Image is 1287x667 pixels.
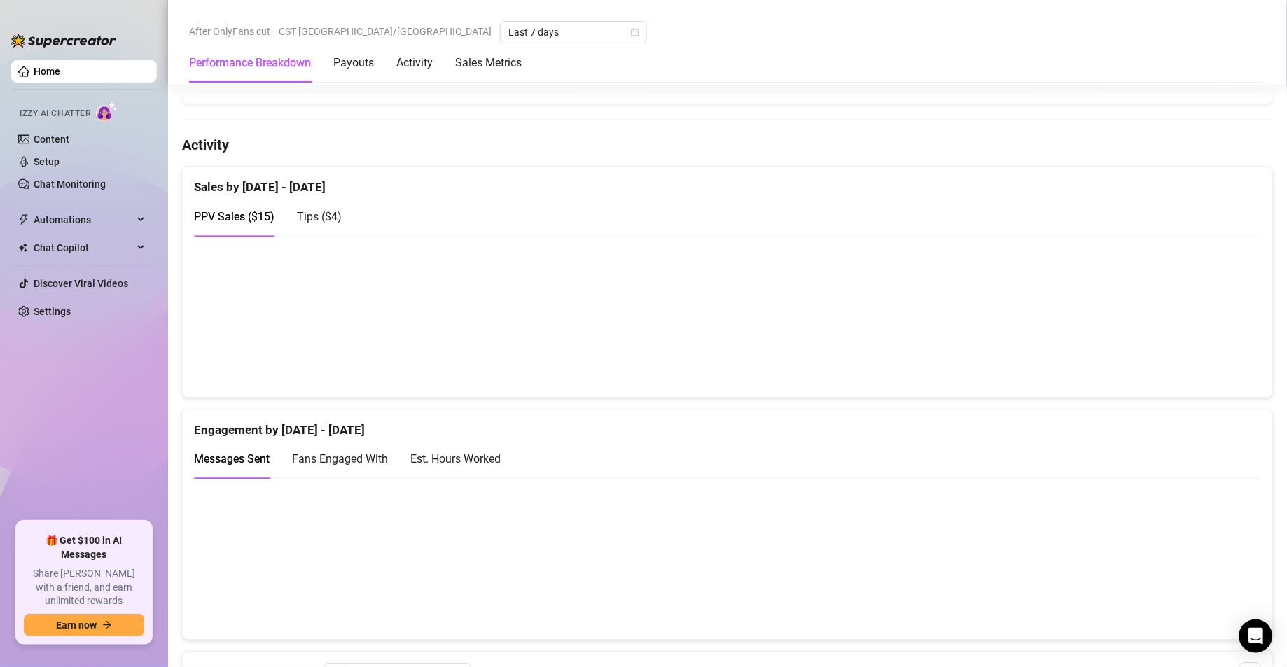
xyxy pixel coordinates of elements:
h4: Activity [182,136,1273,155]
span: Last 7 days [508,22,639,43]
a: Content [34,134,69,145]
span: After OnlyFans cut [189,21,270,42]
a: Settings [34,306,71,317]
span: Tips ( $4 ) [297,211,342,224]
div: Sales Metrics [455,55,522,71]
a: Chat Monitoring [34,178,106,190]
img: AI Chatter [96,101,118,122]
span: Chat Copilot [34,237,133,259]
span: 🎁 Get $100 in AI Messages [24,534,144,561]
div: Engagement by [DATE] - [DATE] [194,410,1261,440]
div: Est. Hours Worked [410,451,501,468]
span: Earn now [56,619,97,631]
div: Performance Breakdown [189,55,311,71]
span: Share [PERSON_NAME] with a friend, and earn unlimited rewards [24,567,144,608]
span: Messages Sent [194,453,270,466]
div: Sales by [DATE] - [DATE] [194,167,1261,197]
div: Payouts [333,55,374,71]
a: Setup [34,156,60,167]
img: logo-BBDzfeDw.svg [11,34,116,48]
span: Automations [34,209,133,231]
a: Home [34,66,60,77]
span: calendar [631,28,639,36]
span: thunderbolt [18,214,29,225]
button: Earn nowarrow-right [24,614,144,636]
span: CST [GEOGRAPHIC_DATA]/[GEOGRAPHIC_DATA] [279,21,492,42]
span: Fans Engaged With [292,453,388,466]
span: arrow-right [102,620,112,630]
span: PPV Sales ( $15 ) [194,211,274,224]
div: Open Intercom Messenger [1239,619,1273,653]
div: Activity [396,55,433,71]
a: Discover Viral Videos [34,278,128,289]
img: Chat Copilot [18,243,27,253]
span: Izzy AI Chatter [20,107,90,120]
